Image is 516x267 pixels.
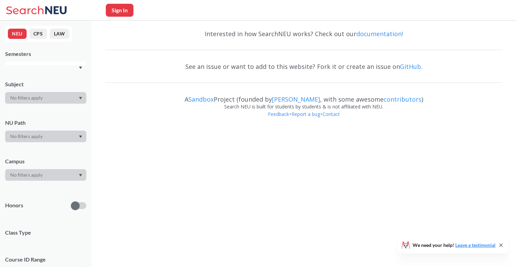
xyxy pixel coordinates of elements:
[413,243,496,248] span: We need your help!
[29,29,47,39] button: CPS
[322,111,340,117] a: Contact
[5,119,86,127] div: NU Path
[79,135,82,138] svg: Dropdown arrow
[5,50,86,58] div: Semesters
[356,30,403,38] a: documentation!
[105,103,502,110] div: Search NEU is built for students by students & is not affiliated with NEU.
[105,110,502,128] div: • •
[106,4,133,17] button: Sign In
[8,29,27,39] button: NEU
[5,229,86,236] span: Class Type
[5,256,86,264] p: Course ID Range
[188,95,214,103] a: Sandbox
[272,95,320,103] a: [PERSON_NAME]
[79,174,82,177] svg: Dropdown arrow
[79,97,82,100] svg: Dropdown arrow
[5,131,86,142] div: Dropdown arrow
[384,95,421,103] a: contributors
[105,89,502,103] div: A Project (founded by , with some awesome )
[5,169,86,181] div: Dropdown arrow
[79,66,82,69] svg: Dropdown arrow
[5,80,86,88] div: Subject
[50,29,69,39] button: LAW
[105,24,502,44] div: Interested in how SearchNEU works? Check out our
[400,62,421,71] a: GitHub
[105,57,502,76] div: See an issue or want to add to this website? Fork it or create an issue on .
[268,111,289,117] a: Feedback
[291,111,320,117] a: Report a bug
[455,242,496,248] a: Leave a testimonial
[5,158,86,165] div: Campus
[5,92,86,104] div: Dropdown arrow
[5,202,23,209] p: Honors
